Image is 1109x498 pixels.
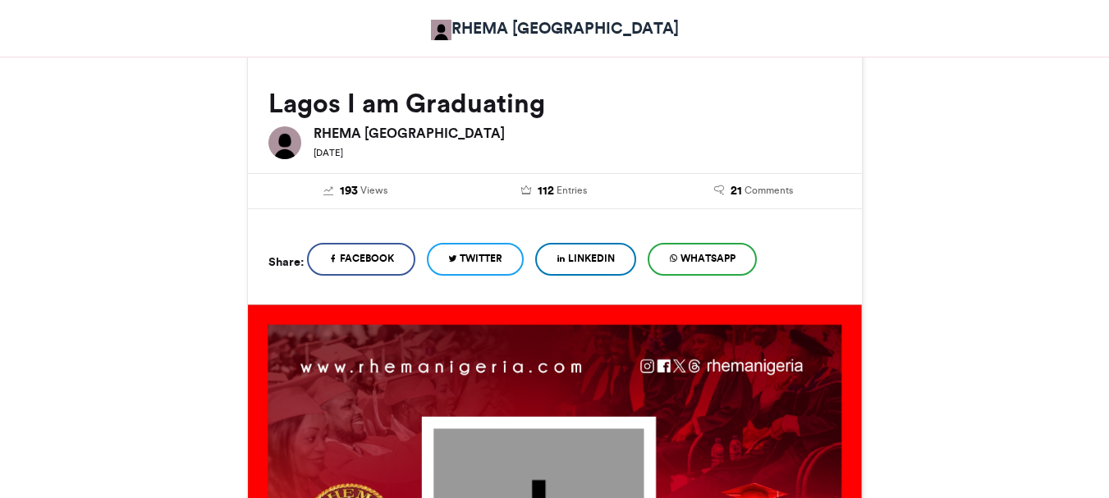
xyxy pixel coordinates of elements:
[360,183,387,198] span: Views
[467,182,642,200] a: 112 Entries
[268,89,841,118] h2: Lagos I am Graduating
[431,20,451,40] img: RHEMA NIGERIA
[314,147,343,158] small: [DATE]
[268,182,443,200] a: 193 Views
[745,183,793,198] span: Comments
[340,182,358,200] span: 193
[460,251,502,266] span: Twitter
[557,183,587,198] span: Entries
[268,126,301,159] img: RHEMA NIGERIA
[731,182,742,200] span: 21
[667,182,841,200] a: 21 Comments
[538,182,554,200] span: 112
[535,243,636,276] a: LinkedIn
[427,243,524,276] a: Twitter
[314,126,841,139] h6: RHEMA [GEOGRAPHIC_DATA]
[681,251,736,266] span: WhatsApp
[568,251,615,266] span: LinkedIn
[268,251,304,272] h5: Share:
[431,16,679,40] a: RHEMA [GEOGRAPHIC_DATA]
[648,243,757,276] a: WhatsApp
[340,251,394,266] span: Facebook
[307,243,415,276] a: Facebook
